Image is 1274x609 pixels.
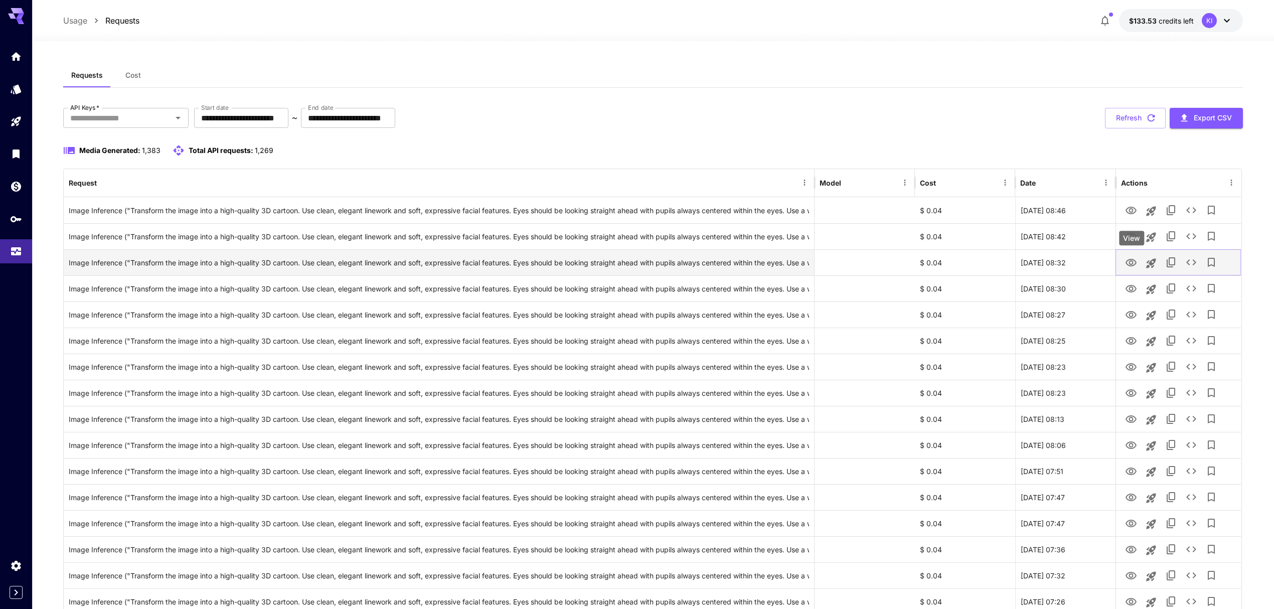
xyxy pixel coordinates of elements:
[1015,223,1116,249] div: 25 Sep, 2025 08:42
[798,176,812,190] button: Menu
[69,563,809,588] div: Click to copy prompt
[63,15,139,27] nav: breadcrumb
[1099,176,1113,190] button: Menu
[1121,356,1141,377] button: View
[1121,461,1141,481] button: View
[1170,108,1243,128] button: Export CSV
[1161,461,1181,481] button: Copy TaskUUID
[69,537,809,562] div: Click to copy prompt
[1181,539,1201,559] button: See details
[69,224,809,249] div: Click to copy prompt
[1129,17,1159,25] span: $133.53
[1201,200,1221,220] button: Add to library
[69,179,97,187] div: Request
[1161,357,1181,377] button: Copy TaskUUID
[1015,380,1116,406] div: 25 Sep, 2025 08:23
[255,146,273,155] span: 1,269
[1161,226,1181,246] button: Copy TaskUUID
[79,146,140,155] span: Media Generated:
[1161,435,1181,455] button: Copy TaskUUID
[69,198,809,223] div: Click to copy prompt
[10,244,22,256] div: Usage
[1015,536,1116,562] div: 25 Sep, 2025 07:36
[1121,487,1141,507] button: View
[1015,562,1116,588] div: 25 Sep, 2025 07:32
[69,511,809,536] div: Click to copy prompt
[1121,226,1141,246] button: View
[915,197,1015,223] div: $ 0.04
[1141,201,1161,221] button: Launch in playground
[1141,279,1161,299] button: Launch in playground
[1181,513,1201,533] button: See details
[1181,357,1201,377] button: See details
[1201,461,1221,481] button: Add to library
[125,71,141,80] span: Cost
[1202,13,1217,28] div: KI
[1141,358,1161,378] button: Launch in playground
[1161,487,1181,507] button: Copy TaskUUID
[1015,354,1116,380] div: 25 Sep, 2025 08:23
[1181,409,1201,429] button: See details
[1015,510,1116,536] div: 25 Sep, 2025 07:47
[1121,513,1141,533] button: View
[915,275,1015,301] div: $ 0.04
[915,432,1015,458] div: $ 0.04
[1015,328,1116,354] div: 25 Sep, 2025 08:25
[171,111,185,125] button: Open
[1119,231,1144,245] div: View
[1161,331,1181,351] button: Copy TaskUUID
[820,179,841,187] div: Model
[998,176,1012,190] button: Menu
[1020,179,1036,187] div: Date
[1121,382,1141,403] button: View
[1121,408,1141,429] button: View
[308,103,333,112] label: End date
[1201,513,1221,533] button: Add to library
[1181,331,1201,351] button: See details
[1201,565,1221,585] button: Add to library
[915,328,1015,354] div: $ 0.04
[915,484,1015,510] div: $ 0.04
[1201,331,1221,351] button: Add to library
[1201,487,1221,507] button: Add to library
[1015,249,1116,275] div: 25 Sep, 2025 08:32
[1224,176,1238,190] button: Menu
[1121,304,1141,325] button: View
[1037,176,1051,190] button: Sort
[10,147,22,160] div: Library
[10,180,22,193] div: Wallet
[1121,179,1148,187] div: Actions
[10,213,22,225] div: API Keys
[1121,434,1141,455] button: View
[10,559,22,572] div: Settings
[1141,514,1161,534] button: Launch in playground
[63,15,87,27] p: Usage
[1201,357,1221,377] button: Add to library
[1181,278,1201,298] button: See details
[915,354,1015,380] div: $ 0.04
[69,406,809,432] div: Click to copy prompt
[1201,278,1221,298] button: Add to library
[1015,406,1116,432] div: 25 Sep, 2025 08:13
[1201,304,1221,325] button: Add to library
[937,176,951,190] button: Sort
[105,15,139,27] p: Requests
[1201,539,1221,559] button: Add to library
[10,586,23,599] button: Expand sidebar
[69,485,809,510] div: Click to copy prompt
[71,71,103,80] span: Requests
[292,112,297,124] p: ~
[1181,200,1201,220] button: See details
[1121,565,1141,585] button: View
[920,179,936,187] div: Cost
[1141,488,1161,508] button: Launch in playground
[1015,484,1116,510] div: 25 Sep, 2025 07:47
[1015,458,1116,484] div: 25 Sep, 2025 07:51
[1159,17,1194,25] span: credits left
[98,176,112,190] button: Sort
[1201,435,1221,455] button: Add to library
[1119,9,1243,32] button: $133.52683KI
[1015,275,1116,301] div: 25 Sep, 2025 08:30
[915,536,1015,562] div: $ 0.04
